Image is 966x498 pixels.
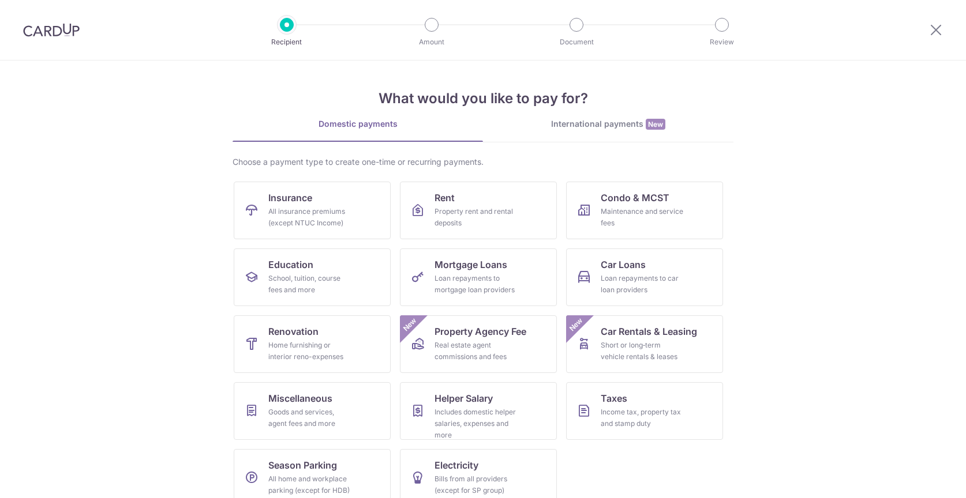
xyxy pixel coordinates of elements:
[566,315,723,373] a: Car Rentals & LeasingShort or long‑term vehicle rentals & leasesNew
[601,406,684,429] div: Income tax, property tax and stamp duty
[400,248,557,306] a: Mortgage LoansLoan repayments to mortgage loan providers
[234,315,391,373] a: RenovationHome furnishing or interior reno-expenses
[679,36,765,48] p: Review
[268,391,332,405] span: Miscellaneous
[601,258,646,271] span: Car Loans
[234,382,391,440] a: MiscellaneousGoods and services, agent fees and more
[268,206,351,229] div: All insurance premiums (except NTUC Income)
[534,36,619,48] p: Document
[234,182,391,239] a: InsuranceAll insurance premiums (except NTUC Income)
[268,406,351,429] div: Goods and services, agent fees and more
[400,315,420,334] span: New
[400,382,557,440] a: Helper SalaryIncludes domestic helper salaries, expenses and more
[233,156,733,168] div: Choose a payment type to create one-time or recurring payments.
[566,248,723,306] a: Car LoansLoan repayments to car loan providers
[268,339,351,363] div: Home furnishing or interior reno-expenses
[646,119,665,130] span: New
[435,391,493,405] span: Helper Salary
[23,23,80,37] img: CardUp
[233,88,733,109] h4: What would you like to pay for?
[435,191,455,205] span: Rent
[601,391,627,405] span: Taxes
[435,206,518,229] div: Property rent and rental deposits
[567,315,586,334] span: New
[244,36,330,48] p: Recipient
[268,258,313,271] span: Education
[435,273,518,296] div: Loan repayments to mortgage loan providers
[435,339,518,363] div: Real estate agent commissions and fees
[268,191,312,205] span: Insurance
[601,191,669,205] span: Condo & MCST
[435,406,518,441] div: Includes domestic helper salaries, expenses and more
[483,118,733,130] div: International payments
[435,258,507,271] span: Mortgage Loans
[268,273,351,296] div: School, tuition, course fees and more
[389,36,474,48] p: Amount
[601,206,684,229] div: Maintenance and service fees
[435,458,478,472] span: Electricity
[268,458,337,472] span: Season Parking
[566,382,723,440] a: TaxesIncome tax, property tax and stamp duty
[268,473,351,496] div: All home and workplace parking (except for HDB)
[601,339,684,363] div: Short or long‑term vehicle rentals & leases
[400,182,557,239] a: RentProperty rent and rental deposits
[601,273,684,296] div: Loan repayments to car loan providers
[268,325,319,338] span: Renovation
[233,118,483,130] div: Domestic payments
[400,315,557,373] a: Property Agency FeeReal estate agent commissions and feesNew
[601,325,697,338] span: Car Rentals & Leasing
[234,248,391,306] a: EducationSchool, tuition, course fees and more
[435,473,518,496] div: Bills from all providers (except for SP group)
[435,325,526,338] span: Property Agency Fee
[566,182,723,239] a: Condo & MCSTMaintenance and service fees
